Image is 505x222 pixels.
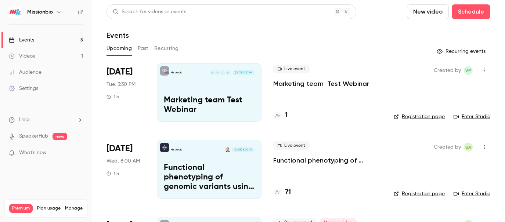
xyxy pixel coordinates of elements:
a: Registration page [394,113,445,120]
h4: 1 [285,110,288,120]
a: SpeakerHub [19,132,48,140]
span: Vanee Pho [464,66,473,75]
span: Live event [273,65,310,73]
div: 1 h [107,171,119,176]
span: new [53,133,67,140]
a: Registration page [394,190,445,197]
div: V [209,70,215,76]
h1: Events [107,31,129,40]
button: Recurring [154,43,179,54]
button: Recurring events [433,46,490,57]
span: [DATE] 3:30 PM [232,70,254,75]
a: Marketing team Test WebinarMissionbioSJMV[DATE] 3:30 PMMarketing team Test Webinar [157,63,261,122]
button: Upcoming [107,43,132,54]
span: SA [465,143,471,152]
a: 71 [273,188,291,197]
p: Marketing team Test Webinar [164,96,255,115]
span: What's new [19,149,47,157]
span: Premium [9,204,33,213]
button: Schedule [452,4,490,19]
span: Tue, 3:30 PM [107,81,136,88]
h6: Missionbio [27,8,53,16]
li: help-dropdown-opener [9,116,83,124]
button: New video [407,4,449,19]
img: Missionbio [9,6,21,18]
span: [DATE] 8:00 AM [232,147,254,152]
div: Oct 7 Tue, 3:30 PM (America/Los Angeles) [107,63,145,122]
span: Wed, 8:00 AM [107,157,140,165]
img: Dr Dominik Lindenhofer [225,147,230,152]
div: S [225,70,231,76]
a: Functional phenotyping of genomic variants using joint multiomic single-cell DNA–RNA sequencing [273,156,382,165]
span: Help [19,116,30,124]
a: Functional phenotyping of genomic variants using joint multiomic single-cell DNA–RNA sequencingMi... [157,140,261,199]
p: Missionbio [171,148,182,152]
div: M [214,70,220,76]
span: [DATE] [107,143,133,154]
div: J [220,70,226,76]
span: VP [465,66,471,75]
span: Plan usage [37,205,61,211]
div: 1 h [107,94,119,100]
div: Oct 15 Wed, 8:00 AM (America/Los Angeles) [107,140,145,199]
span: Created by [434,66,461,75]
p: Missionbio [171,71,182,74]
span: Live event [273,141,310,150]
h4: 71 [285,188,291,197]
div: Audience [9,69,42,76]
span: [DATE] [107,66,133,78]
button: Past [138,43,148,54]
span: Created by [434,143,461,152]
div: Search for videos or events [113,8,186,16]
div: Videos [9,52,35,60]
a: 1 [273,110,288,120]
a: Enter Studio [454,113,490,120]
div: Events [9,36,34,44]
a: Enter Studio [454,190,490,197]
span: Simon Allardice [464,143,473,152]
div: Settings [9,85,38,92]
a: Marketing team Test Webinar [273,79,369,88]
a: Manage [65,205,83,211]
p: Functional phenotyping of genomic variants using joint multiomic single-cell DNA–RNA sequencing [164,163,255,192]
